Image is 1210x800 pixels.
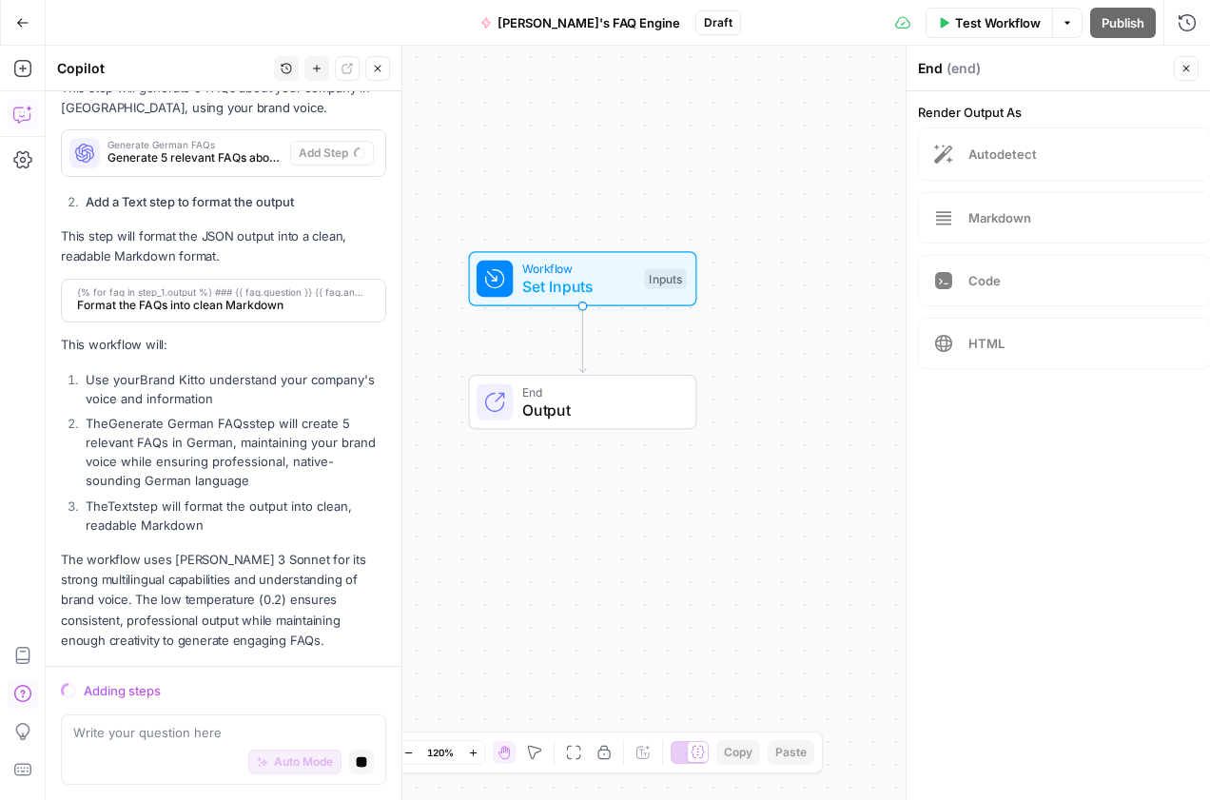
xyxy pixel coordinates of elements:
[77,297,366,314] span: Format the FAQs into clean Markdown
[918,103,1199,122] label: Render Output As
[61,78,386,118] p: This step will generate 5 FAQs about your company in [GEOGRAPHIC_DATA], using your brand voice.
[248,750,342,774] button: Auto Mode
[77,287,366,297] span: {% for faq in step_1.output %} ### {{ faq.question }} {{ faq.answer }} {% endfor %}
[61,335,386,355] p: This workflow will:
[968,334,1195,353] span: HTML
[140,372,194,387] span: Brand Kit
[522,399,677,421] span: Output
[61,550,386,651] p: The workflow uses [PERSON_NAME] 3 Sonnet for its strong multilingual capabilities and understandi...
[406,375,760,430] div: EndOutput
[57,59,268,78] div: Copilot
[86,194,294,209] strong: Add a Text step to format the output
[522,275,635,298] span: Set Inputs
[81,370,386,408] li: Use your to understand your company's voice and information
[522,260,635,278] span: Workflow
[775,744,807,761] span: Paste
[84,681,386,700] div: Adding steps
[427,745,454,760] span: 120%
[498,13,680,32] span: [PERSON_NAME]'s FAQ Engine
[81,497,386,535] li: The step will format the output into clean, readable Markdown
[107,149,283,166] span: Generate 5 relevant FAQs about the company in [GEOGRAPHIC_DATA]
[469,8,692,38] button: [PERSON_NAME]'s FAQ Engine
[108,416,249,431] span: Generate German FAQs
[968,145,1195,164] span: Autodetect
[61,226,386,266] p: This step will format the JSON output into a clean, readable Markdown format.
[968,271,1195,290] span: Code
[290,141,374,166] button: Add Step
[299,145,348,162] span: Add Step
[1090,8,1156,38] button: Publish
[926,8,1052,38] button: Test Workflow
[704,14,732,31] span: Draft
[1102,13,1144,32] span: Publish
[716,740,760,765] button: Copy
[947,59,981,78] span: ( end )
[107,498,132,514] span: Text
[968,208,1195,227] span: Markdown
[768,740,814,765] button: Paste
[579,306,586,373] g: Edge from start to end
[274,753,333,771] span: Auto Mode
[955,13,1041,32] span: Test Workflow
[81,414,386,490] li: The step will create 5 relevant FAQs in German, maintaining your brand voice while ensuring profe...
[918,59,1168,78] div: End
[644,268,686,289] div: Inputs
[724,744,752,761] span: Copy
[522,382,677,400] span: End
[107,140,283,149] span: Generate German FAQs
[406,251,760,306] div: WorkflowSet InputsInputs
